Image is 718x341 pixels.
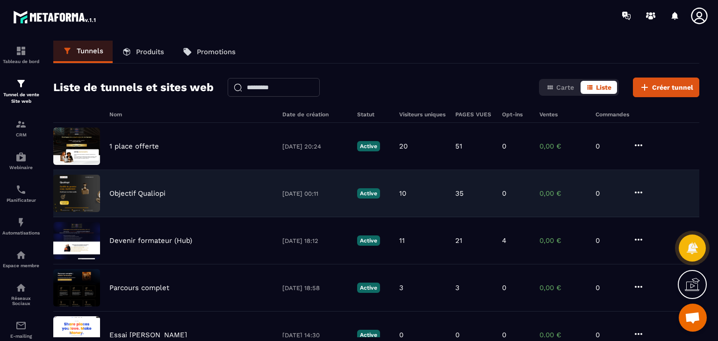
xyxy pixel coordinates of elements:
h6: Commandes [596,111,629,118]
p: CRM [2,132,40,137]
p: Active [357,330,380,340]
p: Objectif Qualiopi [109,189,165,198]
p: Réseaux Sociaux [2,296,40,306]
span: Carte [556,84,574,91]
p: Parcours complet [109,284,169,292]
p: 0 [502,331,506,339]
p: [DATE] 00:11 [282,190,348,197]
a: Tunnels [53,41,113,63]
p: Tableau de bord [2,59,40,64]
img: image [53,128,100,165]
p: 10 [399,189,406,198]
img: formation [15,78,27,89]
a: social-networksocial-networkRéseaux Sociaux [2,275,40,313]
p: 1 place offerte [109,142,159,150]
p: 0,00 € [539,331,586,339]
p: 0,00 € [539,236,586,245]
a: Produits [113,41,173,63]
p: Planificateur [2,198,40,203]
a: formationformationCRM [2,112,40,144]
p: Active [357,188,380,199]
a: schedulerschedulerPlanificateur [2,177,40,210]
a: automationsautomationsEspace membre [2,242,40,275]
img: image [53,175,100,212]
p: 0,00 € [539,142,586,150]
h6: Ventes [539,111,586,118]
p: 3 [455,284,460,292]
p: 3 [399,284,403,292]
h6: PAGES VUES [455,111,493,118]
p: 0 [596,236,624,245]
p: Active [357,283,380,293]
span: Liste [596,84,611,91]
p: [DATE] 20:24 [282,143,348,150]
a: Ouvrir le chat [679,304,707,332]
h2: Liste de tunnels et sites web [53,78,214,97]
h6: Date de création [282,111,348,118]
p: [DATE] 18:58 [282,284,348,291]
p: 0 [399,331,403,339]
p: 0,00 € [539,189,586,198]
p: 0 [502,189,506,198]
p: 0,00 € [539,284,586,292]
img: email [15,320,27,331]
h6: Statut [357,111,390,118]
img: formation [15,45,27,57]
span: Créer tunnel [652,83,693,92]
h6: Visiteurs uniques [399,111,446,118]
button: Liste [581,81,617,94]
img: automations [15,217,27,228]
a: Promotions [173,41,245,63]
a: automationsautomationsWebinaire [2,144,40,177]
p: Essai [PERSON_NAME] [109,331,187,339]
h6: Opt-ins [502,111,530,118]
img: logo [13,8,97,25]
p: Produits [136,48,164,56]
p: Webinaire [2,165,40,170]
p: 0 [596,331,624,339]
p: Automatisations [2,230,40,235]
p: 51 [455,142,462,150]
img: scheduler [15,184,27,195]
p: Espace membre [2,263,40,268]
p: Active [357,141,380,151]
p: 0 [596,284,624,292]
button: Créer tunnel [633,78,699,97]
p: 0 [502,284,506,292]
p: Devenir formateur (Hub) [109,236,192,245]
p: [DATE] 14:30 [282,332,348,339]
button: Carte [541,81,580,94]
img: automations [15,249,27,261]
p: 21 [455,236,462,245]
p: [DATE] 18:12 [282,237,348,244]
p: Tunnel de vente Site web [2,92,40,105]
p: 11 [399,236,405,245]
p: 0 [455,331,460,339]
p: 4 [502,236,506,245]
p: 0 [502,142,506,150]
p: 0 [596,142,624,150]
p: Tunnels [77,47,103,55]
p: 20 [399,142,408,150]
img: automations [15,151,27,163]
a: formationformationTunnel de vente Site web [2,71,40,112]
p: Promotions [197,48,236,56]
h6: Nom [109,111,273,118]
img: image [53,222,100,259]
a: automationsautomationsAutomatisations [2,210,40,242]
p: E-mailing [2,334,40,339]
img: image [53,269,100,306]
a: formationformationTableau de bord [2,38,40,71]
p: 35 [455,189,464,198]
p: Active [357,235,380,246]
img: formation [15,119,27,130]
p: 0 [596,189,624,198]
img: social-network [15,282,27,293]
